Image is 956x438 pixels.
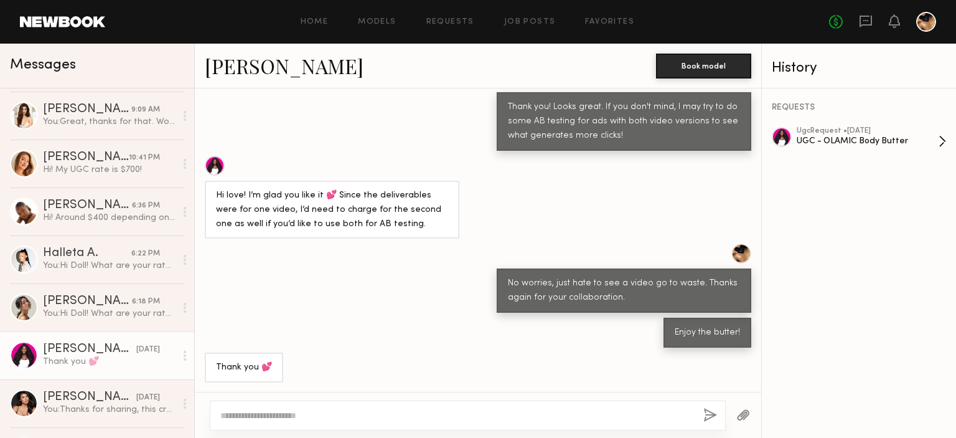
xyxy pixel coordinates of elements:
div: You: Great, thanks for that. Would you post on your own Instagram as well? [43,116,176,128]
div: Enjoy the butter! [675,326,740,340]
a: Models [358,18,396,26]
div: Thank you! Looks great. If you don't mind, I may try to do some AB testing for ads with both vide... [508,100,740,143]
a: Job Posts [504,18,556,26]
div: 6:22 PM [131,248,160,260]
div: You: Hi Doll! What are your rates for UGC reels? [43,260,176,272]
a: Favorites [585,18,634,26]
a: ugcRequest •[DATE]UGC - OLAMIC Body Butter [797,127,946,156]
div: [PERSON_NAME] [43,343,136,356]
div: No worries, just hate to see a video go to waste. Thanks again for your collaboration. [508,277,740,305]
div: [DATE] [136,344,160,356]
a: [PERSON_NAME] [205,52,363,79]
div: [PERSON_NAME] [43,199,132,212]
div: History [772,61,946,75]
div: [DATE] [136,392,160,404]
div: Halleta A. [43,247,131,260]
div: Thank you 💕 [43,356,176,368]
a: Book model [656,60,751,70]
div: ugc Request • [DATE] [797,127,939,135]
a: Home [301,18,329,26]
div: 6:18 PM [132,296,160,308]
div: You: Thanks for sharing, this creator is great. $800 is a bit more than we budgeted, so pls allow... [43,404,176,416]
div: Hi! My UGC rate is $700! [43,164,176,176]
div: UGC - OLAMIC Body Butter [797,135,939,147]
div: [PERSON_NAME] [43,103,131,116]
div: [PERSON_NAME] [43,391,136,404]
div: REQUESTS [772,103,946,112]
div: You: Hi Doll! What are your rates for UGC reels? [43,308,176,320]
div: [PERSON_NAME] [43,295,132,308]
div: Thank you 💕 [216,361,272,375]
div: Hi love! I’m glad you like it 💕 Since the deliverables were for one video, I’d need to charge for... [216,189,448,232]
div: 6:36 PM [132,200,160,212]
div: 9:09 AM [131,104,160,116]
button: Book model [656,54,751,79]
div: Hi! Around $400 depending on the brief! [43,212,176,224]
span: Messages [10,58,76,72]
div: 10:41 PM [129,152,160,164]
a: Requests [426,18,474,26]
div: [PERSON_NAME] [43,151,129,164]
